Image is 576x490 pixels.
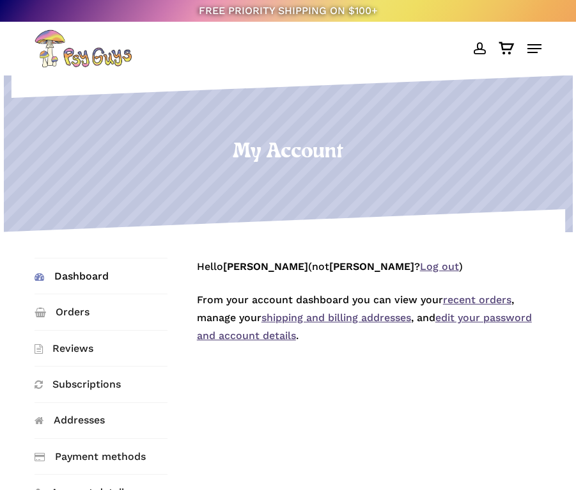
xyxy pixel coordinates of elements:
a: recent orders [443,294,511,306]
strong: [PERSON_NAME] [329,260,414,273]
a: Dashboard [35,258,167,294]
a: Orders [35,294,167,329]
a: Payment methods [35,439,167,474]
img: PsyGuys [35,29,132,68]
a: Log out [420,260,459,273]
a: shipping and billing addresses [261,312,411,324]
strong: [PERSON_NAME] [223,260,308,273]
p: Hello (not ? ) [197,258,541,291]
a: Addresses [35,403,167,438]
a: Navigation Menu [527,42,541,55]
a: Reviews [35,331,167,366]
a: Subscriptions [35,367,167,402]
p: From your account dashboard you can view your , manage your , and . [197,291,541,360]
a: Cart [492,29,521,68]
